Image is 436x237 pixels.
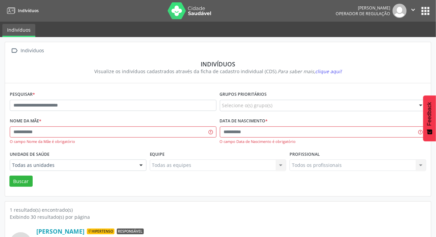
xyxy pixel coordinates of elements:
button:  [407,4,420,18]
div: O campo Nome da Mãe é obrigatório [10,139,216,145]
label: Profissional [290,149,320,159]
label: Data de nascimento [220,116,268,126]
label: Pesquisar [10,89,35,100]
div: O campo Data de Nascimento é obrigatório [220,139,427,145]
i: Para saber mais, [278,68,342,75]
span: Indivíduos [18,8,39,13]
span: clique aqui! [315,68,342,75]
button: apps [420,5,431,17]
span: Selecione o(s) grupo(s) [222,102,273,109]
div: Visualize os indivíduos cadastrados através da ficha de cadastro individual (CDS). [14,68,422,75]
i:  [409,6,417,13]
label: Nome da mãe [10,116,41,126]
div: 1 resultado(s) encontrado(s) [10,206,426,213]
a: Indivíduos [5,5,39,16]
span: Hipertenso [87,229,114,235]
a: Indivíduos [2,24,35,37]
label: Unidade de saúde [10,149,49,159]
label: Equipe [150,149,165,159]
div: [PERSON_NAME] [336,5,390,11]
div: Indivíduos [14,60,422,68]
label: Grupos prioritários [220,89,267,100]
span: Operador de regulação [336,11,390,17]
span: Todas as unidades [12,162,133,169]
button: Feedback - Mostrar pesquisa [423,95,436,141]
div: Indivíduos [20,46,45,56]
i:  [10,46,20,56]
button: Buscar [9,176,33,187]
a: [PERSON_NAME] [36,228,85,235]
img: img [393,4,407,18]
span: Feedback [427,102,433,126]
div: Exibindo 30 resultado(s) por página [10,213,426,220]
a:  Indivíduos [10,46,45,56]
span: Responsável [117,229,144,235]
